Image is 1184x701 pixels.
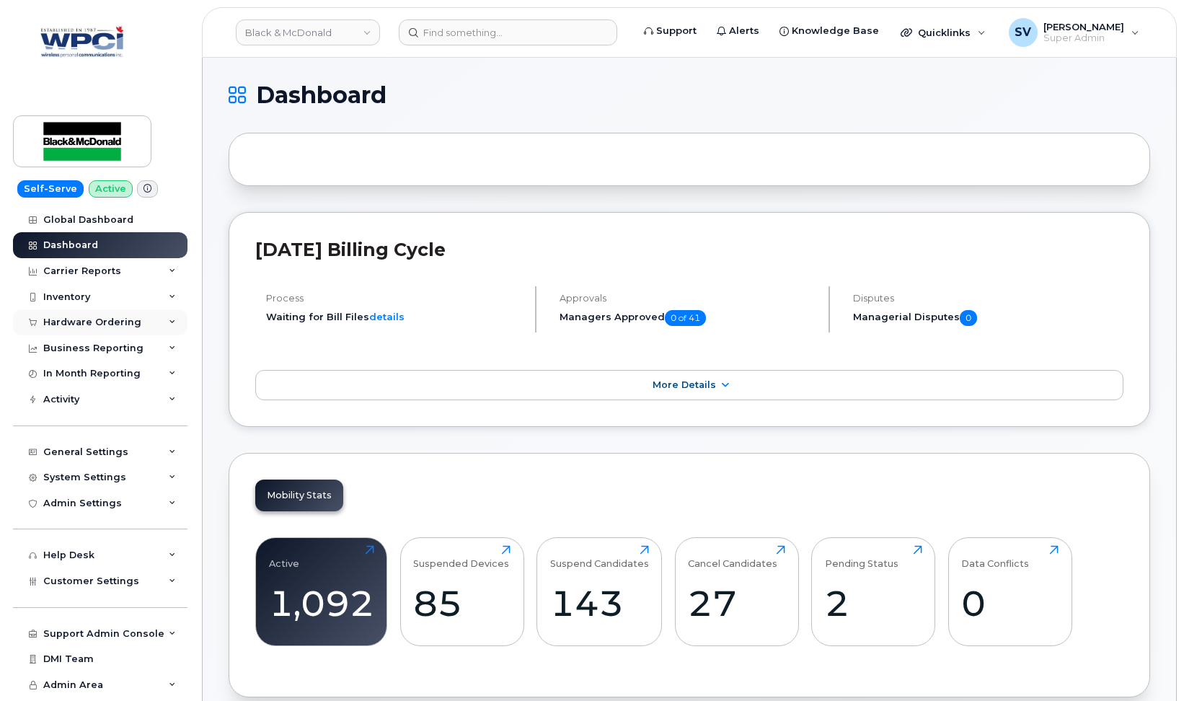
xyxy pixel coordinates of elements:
[825,582,922,625] div: 2
[266,293,523,304] h4: Process
[550,545,649,569] div: Suspend Candidates
[413,545,509,569] div: Suspended Devices
[255,239,1123,260] h2: [DATE] Billing Cycle
[665,310,706,326] span: 0 of 41
[550,582,649,625] div: 143
[960,310,977,326] span: 0
[266,310,523,324] li: Waiting for Bill Files
[961,545,1029,569] div: Data Conflicts
[688,582,785,625] div: 27
[256,84,386,106] span: Dashboard
[961,582,1059,625] div: 0
[550,545,649,638] a: Suspend Candidates143
[688,545,777,569] div: Cancel Candidates
[269,582,374,625] div: 1,092
[825,545,898,569] div: Pending Status
[269,545,374,638] a: Active1,092
[560,293,816,304] h4: Approvals
[413,582,511,625] div: 85
[653,379,716,390] span: More Details
[688,545,785,638] a: Cancel Candidates27
[961,545,1059,638] a: Data Conflicts0
[853,310,1123,326] h5: Managerial Disputes
[853,293,1123,304] h4: Disputes
[369,311,405,322] a: details
[269,545,299,569] div: Active
[560,310,816,326] h5: Managers Approved
[413,545,511,638] a: Suspended Devices85
[825,545,922,638] a: Pending Status2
